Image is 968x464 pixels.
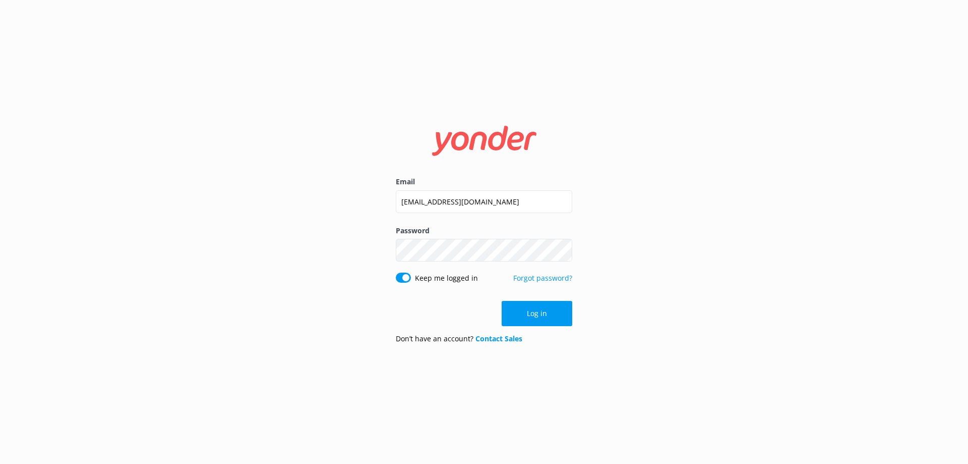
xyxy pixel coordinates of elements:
label: Keep me logged in [415,273,478,284]
label: Email [396,176,572,187]
p: Don’t have an account? [396,333,522,344]
button: Log in [502,301,572,326]
a: Forgot password? [513,273,572,283]
button: Show password [552,240,572,261]
a: Contact Sales [475,334,522,343]
label: Password [396,225,572,236]
input: user@emailaddress.com [396,190,572,213]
